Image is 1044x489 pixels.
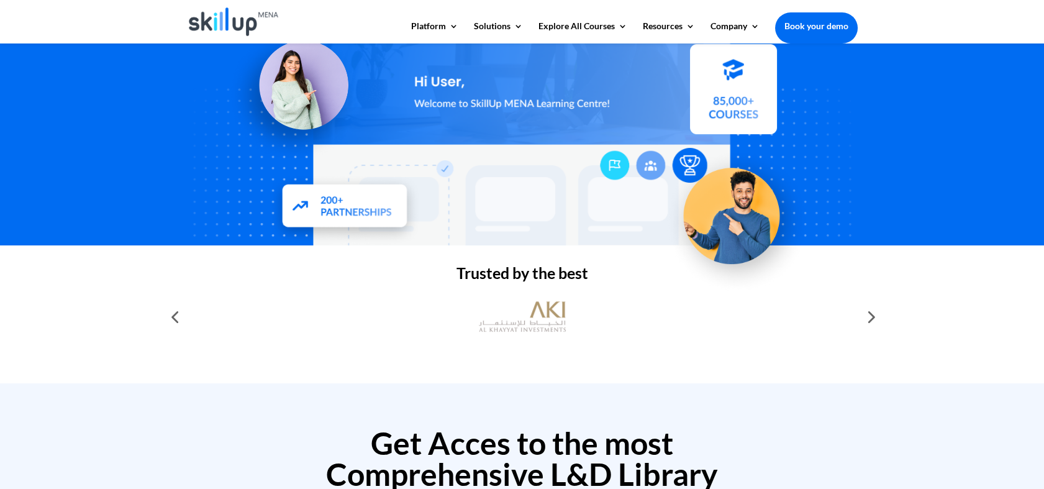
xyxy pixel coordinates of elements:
iframe: Chat Widget [982,429,1044,489]
img: Skillup Mena [189,7,279,36]
a: Solutions [474,22,523,43]
a: Explore All Courses [538,22,627,43]
img: Upskill your workforce - SkillUp [663,141,810,289]
a: Company [710,22,760,43]
img: Courses library - SkillUp MENA [690,50,777,140]
img: Partners - SkillUp Mena [267,174,421,246]
img: Learning Management Solution - SkillUp [227,25,361,159]
a: Resources [643,22,695,43]
a: Platform [411,22,458,43]
a: Book your demo [775,12,858,40]
h2: Trusted by the best [187,265,858,287]
img: al khayyat investments logo [479,295,566,339]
